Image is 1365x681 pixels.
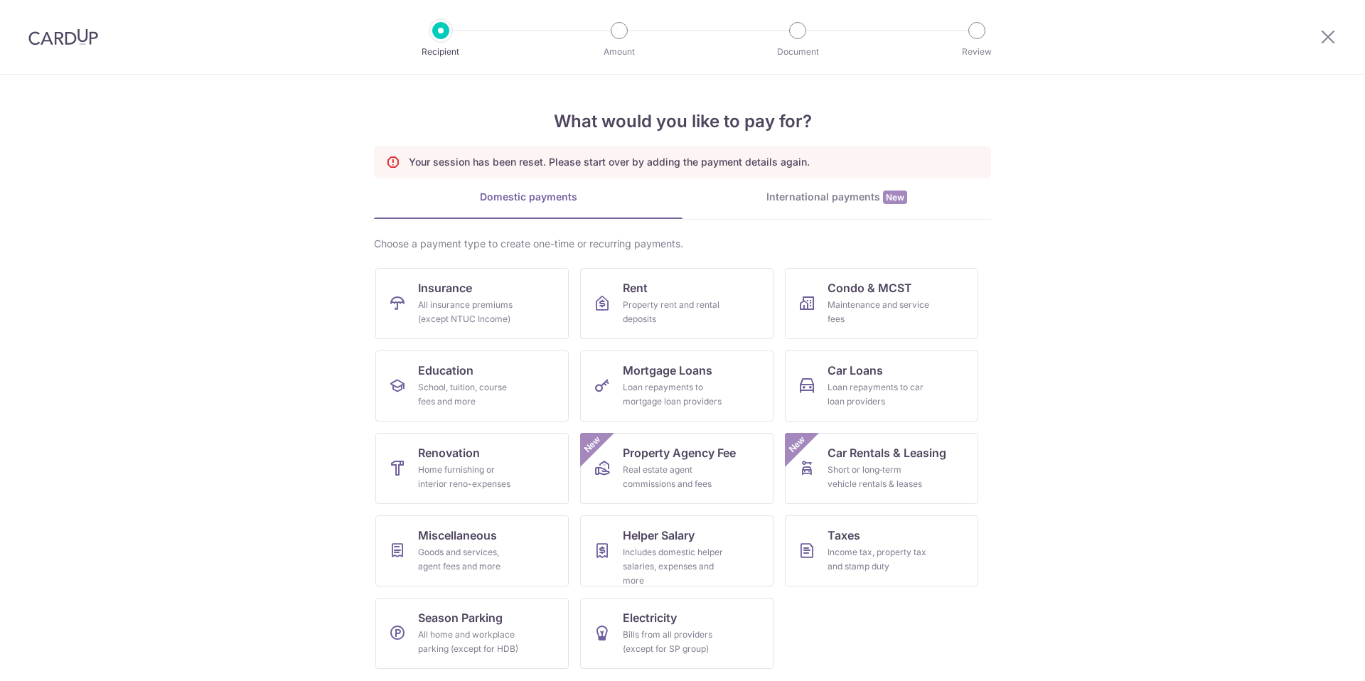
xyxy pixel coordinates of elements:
[785,268,978,339] a: Condo & MCSTMaintenance and service fees
[375,598,569,669] a: Season ParkingAll home and workplace parking (except for HDB)
[828,279,912,296] span: Condo & MCST
[388,45,493,59] p: Recipient
[785,433,978,504] a: Car Rentals & LeasingShort or long‑term vehicle rentals & leasesNew
[418,527,497,544] span: Miscellaneous
[374,237,991,251] div: Choose a payment type to create one-time or recurring payments.
[418,444,480,461] span: Renovation
[828,545,930,574] div: Income tax, property tax and stamp duty
[623,298,725,326] div: Property rent and rental deposits
[418,362,473,379] span: Education
[418,628,520,656] div: All home and workplace parking (except for HDB)
[623,628,725,656] div: Bills from all providers (except for SP group)
[375,433,569,504] a: RenovationHome furnishing or interior reno-expenses
[28,28,98,45] img: CardUp
[828,444,946,461] span: Car Rentals & Leasing
[623,444,736,461] span: Property Agency Fee
[375,515,569,586] a: MiscellaneousGoods and services, agent fees and more
[682,190,991,205] div: International payments
[828,527,860,544] span: Taxes
[418,298,520,326] div: All insurance premiums (except NTUC Income)
[745,45,850,59] p: Document
[828,298,930,326] div: Maintenance and service fees
[828,463,930,491] div: Short or long‑term vehicle rentals & leases
[374,109,991,134] h4: What would you like to pay for?
[418,463,520,491] div: Home furnishing or interior reno-expenses
[623,609,677,626] span: Electricity
[924,45,1029,59] p: Review
[623,463,725,491] div: Real estate agent commissions and fees
[418,609,503,626] span: Season Parking
[567,45,672,59] p: Amount
[623,545,725,588] div: Includes domestic helper salaries, expenses and more
[581,433,604,456] span: New
[828,380,930,409] div: Loan repayments to car loan providers
[785,350,978,422] a: Car LoansLoan repayments to car loan providers
[580,515,773,586] a: Helper SalaryIncludes domestic helper salaries, expenses and more
[883,191,907,204] span: New
[580,433,773,504] a: Property Agency FeeReal estate agent commissions and feesNew
[409,155,810,169] p: Your session has been reset. Please start over by adding the payment details again.
[623,279,648,296] span: Rent
[580,350,773,422] a: Mortgage LoansLoan repayments to mortgage loan providers
[828,362,883,379] span: Car Loans
[375,268,569,339] a: InsuranceAll insurance premiums (except NTUC Income)
[623,380,725,409] div: Loan repayments to mortgage loan providers
[623,362,712,379] span: Mortgage Loans
[786,433,809,456] span: New
[418,279,472,296] span: Insurance
[785,515,978,586] a: TaxesIncome tax, property tax and stamp duty
[374,190,682,204] div: Domestic payments
[623,527,695,544] span: Helper Salary
[418,545,520,574] div: Goods and services, agent fees and more
[418,380,520,409] div: School, tuition, course fees and more
[580,598,773,669] a: ElectricityBills from all providers (except for SP group)
[375,350,569,422] a: EducationSchool, tuition, course fees and more
[580,268,773,339] a: RentProperty rent and rental deposits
